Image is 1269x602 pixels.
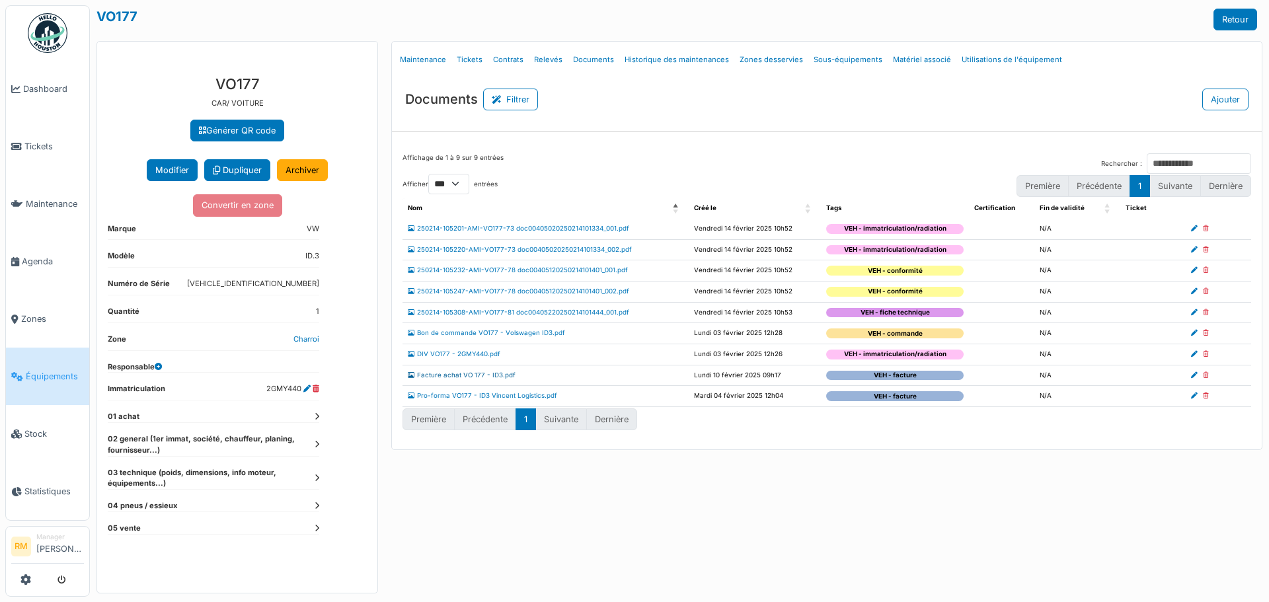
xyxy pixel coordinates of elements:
dt: 04 pneus / essieux [108,500,319,511]
div: VEH - commande [826,328,963,338]
div: VEH - immatriculation/radiation [826,350,963,359]
button: 1 [1130,175,1150,197]
a: Zones desservies [734,44,808,75]
dt: 01 achat [108,411,319,422]
a: Bon de commande VO177 - Volswagen ID3.pdf [408,329,565,336]
a: Stock [6,405,89,463]
dt: Immatriculation [108,383,165,400]
div: VEH - immatriculation/radiation [826,245,963,255]
div: VEH - immatriculation/radiation [826,224,963,234]
dt: Responsable [108,361,162,373]
div: VEH - conformité [826,266,963,276]
span: Maintenance [26,198,84,210]
dd: VW [307,223,319,235]
button: 1 [516,408,536,430]
a: Tickets [451,44,488,75]
dd: [VEHICLE_IDENTIFICATION_NUMBER] [187,278,319,289]
td: N/A [1034,219,1120,239]
td: N/A [1034,302,1120,323]
a: Statistiques [6,463,89,520]
div: Manager [36,532,84,542]
td: Lundi 03 février 2025 12h28 [689,323,821,344]
td: Vendredi 14 février 2025 10h52 [689,260,821,282]
dt: 05 vente [108,523,319,534]
a: 250214-105232-AMI-VO177-78 doc00405120250214101401_001.pdf [408,266,628,274]
a: 250214-105247-AMI-VO177-78 doc00405120250214101401_002.pdf [408,287,629,295]
span: Créé le: Activate to sort [805,198,813,219]
a: Zones [6,290,89,348]
span: Statistiques [24,485,84,498]
dt: Marque [108,223,136,240]
a: Historique des maintenances [619,44,734,75]
dd: 2GMY440 [266,383,319,395]
a: Maintenance [6,175,89,233]
span: Tags [826,204,841,211]
td: Lundi 03 février 2025 12h26 [689,344,821,365]
span: Agenda [22,255,84,268]
td: N/A [1034,239,1120,260]
a: VO177 [96,9,137,24]
td: N/A [1034,386,1120,407]
a: Sous-équipements [808,44,888,75]
span: Certification [974,204,1015,211]
div: VEH - fiche technique [826,308,963,318]
a: Matériel associé [888,44,956,75]
h3: VO177 [108,75,367,93]
div: VEH - facture [826,371,963,381]
div: Affichage de 1 à 9 sur 9 entrées [403,153,504,174]
span: Dashboard [23,83,84,95]
span: Zones [21,313,84,325]
span: Tickets [24,140,84,153]
a: 250214-105201-AMI-VO177-73 doc00405020250214101334_001.pdf [408,225,629,232]
a: Maintenance [395,44,451,75]
h3: Documents [405,91,478,107]
span: Créé le [694,204,716,211]
span: Nom [408,204,422,211]
td: Lundi 10 février 2025 09h17 [689,365,821,386]
button: Filtrer [483,89,538,110]
dt: Quantité [108,306,139,322]
label: Rechercher : [1101,159,1142,169]
td: N/A [1034,323,1120,344]
dt: 02 general (1er immat, société, chauffeur, planing, fournisseur...) [108,433,319,456]
a: Documents [568,44,619,75]
td: N/A [1034,281,1120,302]
dt: Modèle [108,250,135,267]
a: Archiver [277,159,328,181]
span: Stock [24,428,84,440]
td: Mardi 04 février 2025 12h04 [689,386,821,407]
img: Badge_color-CXgf-gQk.svg [28,13,67,53]
a: Agenda [6,233,89,290]
a: Contrats [488,44,529,75]
span: Ticket [1126,204,1147,211]
td: Vendredi 14 février 2025 10h52 [689,239,821,260]
dd: ID.3 [305,250,319,262]
button: Ajouter [1202,89,1249,110]
td: Vendredi 14 février 2025 10h52 [689,281,821,302]
a: Pro-forma VO177 - ID3 Vincent Logistics.pdf [408,392,557,399]
span: Fin de validité: Activate to sort [1104,198,1112,219]
a: Dupliquer [204,159,270,181]
li: RM [11,537,31,556]
button: Modifier [147,159,198,181]
dt: Zone [108,334,126,350]
a: Utilisations de l'équipement [956,44,1067,75]
p: CAR/ VOITURE [108,98,367,109]
div: VEH - facture [826,391,963,401]
label: Afficher entrées [403,174,498,194]
span: Fin de validité [1040,204,1085,211]
td: N/A [1034,260,1120,282]
a: Charroi [293,334,319,344]
div: VEH - conformité [826,287,963,297]
a: RM Manager[PERSON_NAME] [11,532,84,564]
a: DIV VO177 - 2GMY440.pdf [408,350,500,357]
a: Relevés [529,44,568,75]
td: Vendredi 14 février 2025 10h53 [689,302,821,323]
dt: Numéro de Série [108,278,170,295]
li: [PERSON_NAME] [36,532,84,560]
a: Dashboard [6,60,89,118]
td: N/A [1034,365,1120,386]
td: Vendredi 14 février 2025 10h52 [689,219,821,239]
nav: pagination [403,408,637,430]
dt: 03 technique (poids, dimensions, info moteur, équipements...) [108,467,319,490]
